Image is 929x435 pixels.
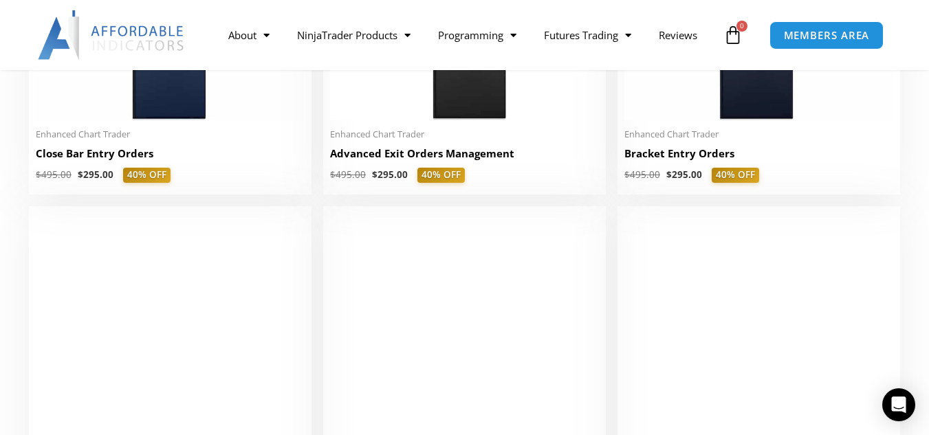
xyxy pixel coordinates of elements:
span: $ [372,168,378,181]
nav: Menu [215,19,720,51]
h2: Close Bar Entry Orders [36,146,305,161]
a: NinjaTrader Products [283,19,424,51]
span: 40% OFF [123,168,171,183]
bdi: 295.00 [78,168,113,181]
bdi: 295.00 [372,168,408,181]
bdi: 495.00 [624,168,660,181]
img: LogoAI | Affordable Indicators – NinjaTrader [38,10,186,60]
span: Enhanced Chart Trader [330,129,599,140]
bdi: 495.00 [330,168,366,181]
span: $ [624,168,630,181]
a: Futures Trading [530,19,645,51]
a: Reviews [645,19,711,51]
a: Programming [424,19,530,51]
span: $ [666,168,672,181]
h2: Advanced Exit Orders Management [330,146,599,161]
span: $ [78,168,83,181]
span: 0 [736,21,747,32]
span: 40% OFF [712,168,759,183]
a: Bracket Entry Orders [624,146,893,168]
span: MEMBERS AREA [784,30,870,41]
span: $ [330,168,336,181]
a: Close Bar Entry Orders [36,146,305,168]
a: About [215,19,283,51]
span: Enhanced Chart Trader [36,129,305,140]
div: Open Intercom Messenger [882,388,915,421]
span: $ [36,168,41,181]
h2: Bracket Entry Orders [624,146,893,161]
bdi: 295.00 [666,168,702,181]
span: 40% OFF [417,168,465,183]
a: MEMBERS AREA [769,21,884,49]
a: Advanced Exit Orders Management [330,146,599,168]
bdi: 495.00 [36,168,72,181]
a: 0 [703,15,763,55]
span: Enhanced Chart Trader [624,129,893,140]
